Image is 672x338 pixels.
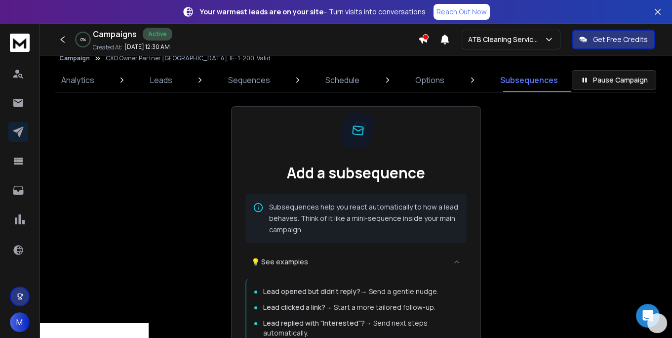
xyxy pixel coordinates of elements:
img: tab_domain_overview_orange.svg [27,57,35,65]
a: Options [409,68,450,92]
button: M [10,312,30,332]
p: Schedule [325,74,359,86]
span: Lead clicked a link? [263,302,325,312]
a: Schedule [319,68,365,92]
h1: Campaigns [93,28,137,40]
p: [DATE] 12:30 AM [124,43,170,51]
img: tab_keywords_by_traffic_grey.svg [98,57,106,65]
a: Reach Out Now [434,4,490,20]
h2: Add a subsequence [245,164,467,182]
p: CXO Owner Partner [GEOGRAPHIC_DATA], IE- 1-200, Valid [106,54,271,62]
div: Domain Overview [38,58,88,65]
p: Analytics [61,74,94,86]
div: Active [143,28,172,41]
a: Leads [144,68,178,92]
p: → Start a more tailored follow-up. [263,302,435,312]
p: Options [415,74,444,86]
button: Pause Campaign [572,70,656,90]
a: Analytics [55,68,100,92]
strong: Your warmest leads are on your site [200,7,323,16]
img: logo [10,34,30,52]
a: Sequences [222,68,276,92]
p: Reach Out Now [436,7,487,17]
p: → Send a gentle nudge. [263,287,438,296]
button: Campaign [59,54,90,62]
button: 💡 See examples [245,251,467,273]
span: Lead opened but didn't reply? [263,287,360,296]
div: Keywords by Traffic [109,58,166,65]
p: Leads [150,74,172,86]
p: Subsequences help you react automatically to how a lead behaves. Think of it like a mini-sequence... [269,202,459,235]
img: logo_orange.svg [16,16,24,24]
p: Subsequences [500,74,558,86]
p: Get Free Credits [593,35,648,44]
div: v 4.0.25 [28,16,48,24]
p: ATB Cleaning Services [468,35,544,44]
div: Domain: [URL] [26,26,70,34]
p: – Turn visits into conversations [200,7,426,17]
span: Lead replied with "Interested"? [263,318,365,328]
img: website_grey.svg [16,26,24,34]
a: Subsequences [494,68,564,92]
button: Get Free Credits [572,30,655,49]
p: 0 % [80,37,86,42]
p: Created At: [93,43,122,51]
div: Open Intercom Messenger [636,304,660,328]
p: → Send next steps automatically. [263,318,459,338]
p: Sequences [228,74,270,86]
span: 💡 See examples [251,257,308,267]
